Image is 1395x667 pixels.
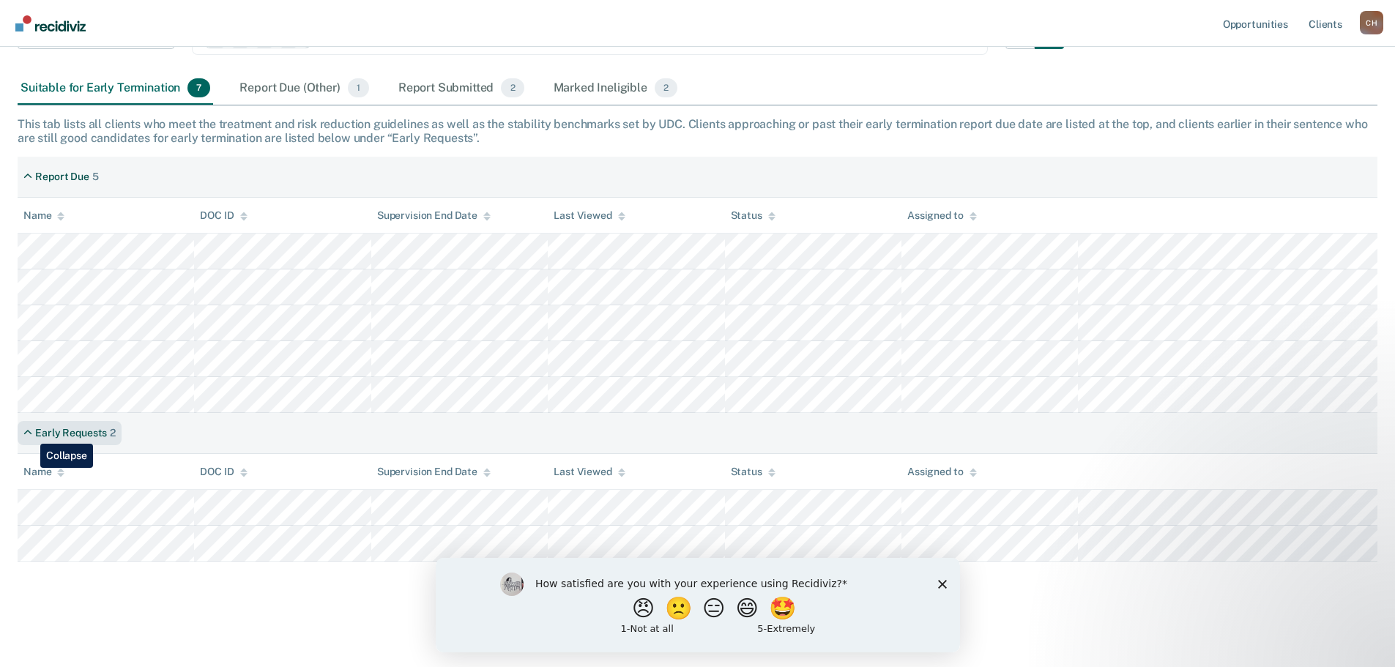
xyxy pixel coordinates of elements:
[377,209,491,222] div: Supervision End Date
[907,209,976,222] div: Assigned to
[731,466,775,478] div: Status
[18,117,1377,145] div: This tab lists all clients who meet the treatment and risk reduction guidelines as well as the st...
[200,466,247,478] div: DOC ID
[551,72,681,105] div: Marked Ineligible2
[92,171,99,183] div: 5
[501,78,524,97] span: 2
[395,72,527,105] div: Report Submitted2
[907,466,976,478] div: Assigned to
[18,165,105,189] div: Report Due5
[377,466,491,478] div: Supervision End Date
[18,421,122,445] div: Early Requests2
[554,209,625,222] div: Last Viewed
[1360,11,1383,34] button: Profile dropdown button
[187,78,210,97] span: 7
[35,171,89,183] div: Report Due
[18,72,213,105] div: Suitable for Early Termination7
[35,427,107,439] div: Early Requests
[436,558,960,652] iframe: Survey by Kim from Recidiviz
[23,209,64,222] div: Name
[237,72,371,105] div: Report Due (Other)1
[655,78,677,97] span: 2
[1360,11,1383,34] div: C H
[554,466,625,478] div: Last Viewed
[348,78,369,97] span: 1
[731,209,775,222] div: Status
[15,15,86,31] img: Recidiviz
[200,209,247,222] div: DOC ID
[110,427,116,439] div: 2
[23,466,64,478] div: Name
